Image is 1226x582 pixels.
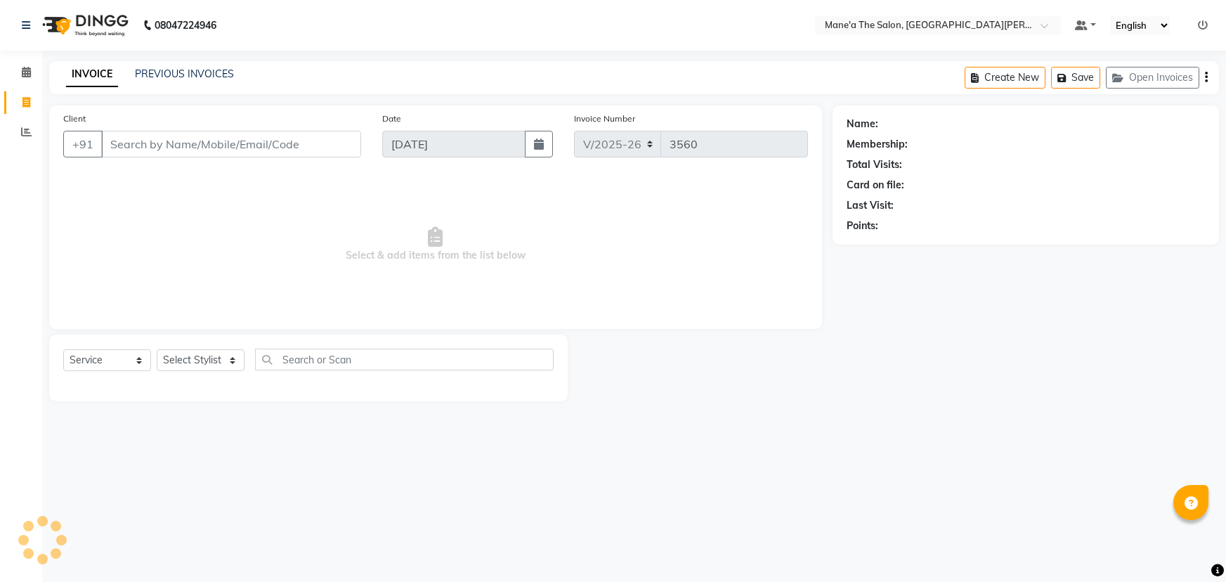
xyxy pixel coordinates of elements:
label: Client [63,112,86,125]
div: Points: [847,219,878,233]
label: Date [382,112,401,125]
input: Search or Scan [255,349,554,370]
img: logo [36,6,132,45]
a: INVOICE [66,62,118,87]
div: Last Visit: [847,198,894,213]
label: Invoice Number [574,112,635,125]
a: PREVIOUS INVOICES [135,67,234,80]
button: Save [1051,67,1100,89]
div: Card on file: [847,178,904,193]
div: Name: [847,117,878,131]
div: Total Visits: [847,157,902,172]
input: Search by Name/Mobile/Email/Code [101,131,361,157]
button: Open Invoices [1106,67,1199,89]
span: Select & add items from the list below [63,174,808,315]
b: 08047224946 [155,6,216,45]
button: +91 [63,131,103,157]
button: Create New [965,67,1045,89]
div: Membership: [847,137,908,152]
